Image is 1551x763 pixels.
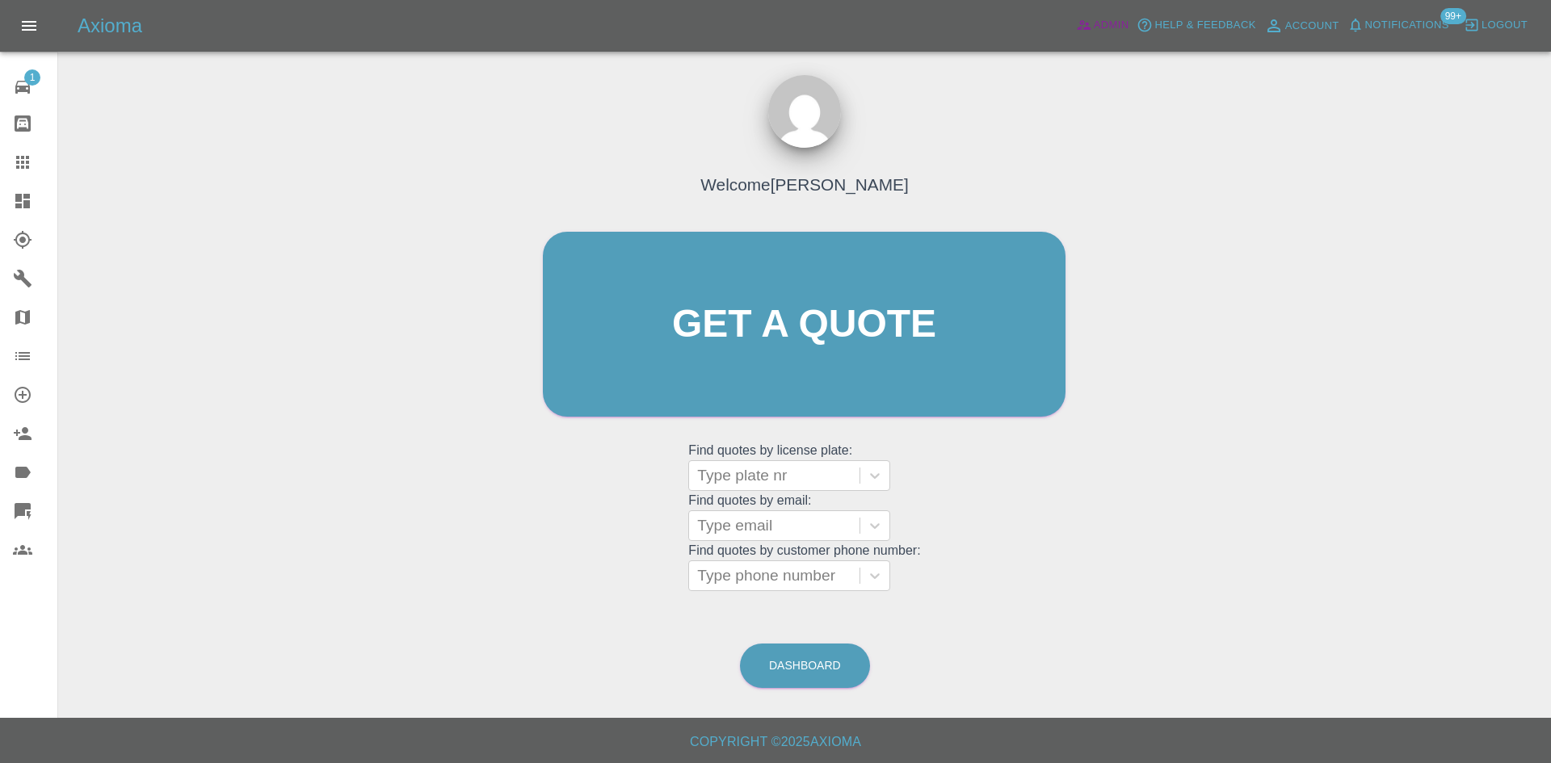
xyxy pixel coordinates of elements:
[1094,16,1129,35] span: Admin
[1154,16,1255,35] span: Help & Feedback
[78,13,142,39] h5: Axioma
[1482,16,1528,35] span: Logout
[1285,17,1339,36] span: Account
[768,75,841,148] img: ...
[13,731,1538,753] h6: Copyright © 2025 Axioma
[1343,13,1453,38] button: Notifications
[1460,13,1532,38] button: Logout
[1133,13,1259,38] button: Help & Feedback
[1440,8,1466,24] span: 99+
[700,172,908,197] h4: Welcome [PERSON_NAME]
[24,69,40,86] span: 1
[688,443,920,491] grid: Find quotes by license plate:
[1365,16,1449,35] span: Notifications
[688,493,920,541] grid: Find quotes by email:
[1072,13,1133,38] a: Admin
[740,644,870,688] a: Dashboard
[543,232,1066,417] a: Get a quote
[688,543,920,591] grid: Find quotes by customer phone number:
[10,6,48,45] button: Open drawer
[1260,13,1343,39] a: Account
